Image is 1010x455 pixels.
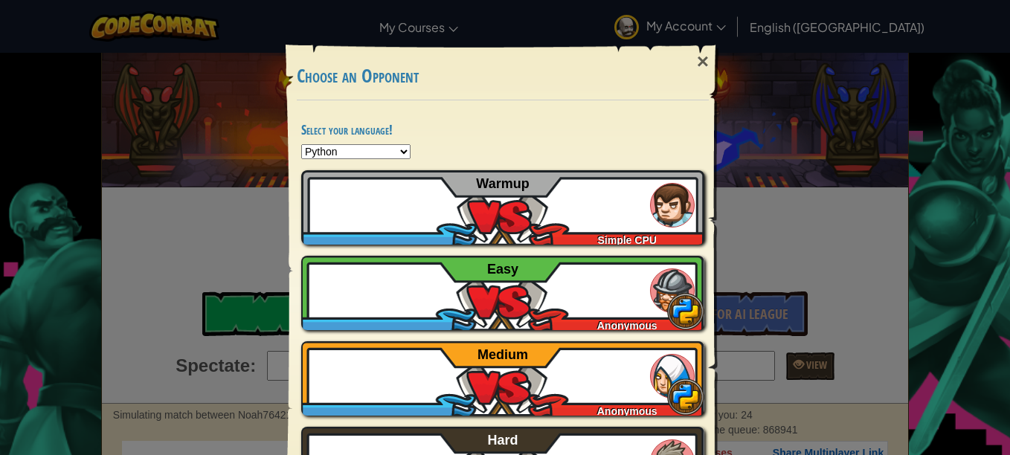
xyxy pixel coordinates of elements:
h3: Choose an Opponent [297,66,709,86]
div: × [686,40,720,83]
img: humans_ladder_tutorial.png [650,183,695,227]
span: Warmup [476,176,529,191]
a: Simple CPU [301,170,704,245]
span: Easy [487,262,518,277]
img: humans_ladder_easy.png [650,268,695,313]
a: Anonymous [301,256,704,330]
a: Anonymous [301,341,704,416]
h4: Select your language! [301,123,704,137]
span: Anonymous [597,320,657,332]
span: Simple CPU [598,234,657,246]
span: Hard [488,433,518,448]
span: Anonymous [597,405,657,417]
img: humans_ladder_medium.png [650,354,695,398]
span: Medium [477,347,528,362]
